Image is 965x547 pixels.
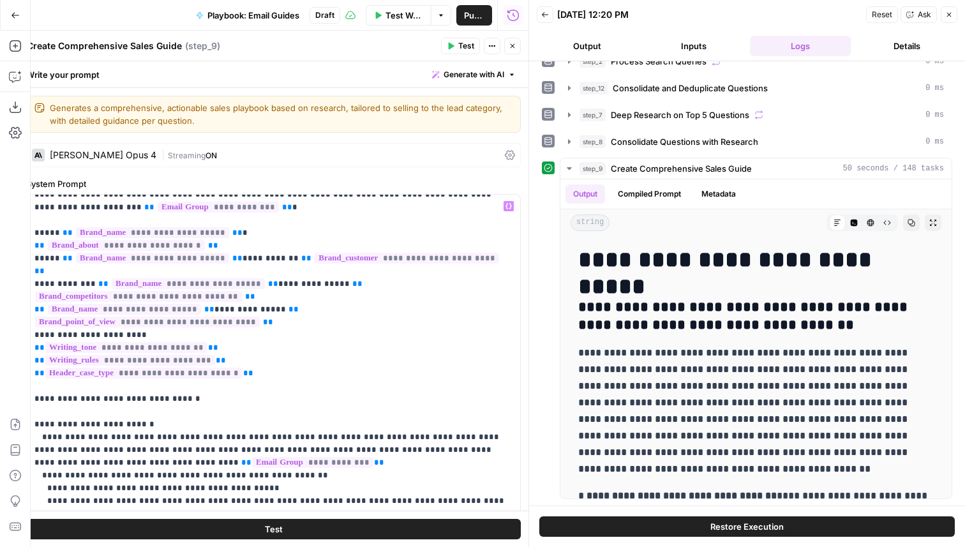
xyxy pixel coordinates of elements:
button: Inputs [643,36,745,56]
div: Write your prompt [19,61,528,87]
span: Test Workflow [385,9,423,22]
button: Logs [750,36,851,56]
button: Test [441,38,480,54]
span: 0 ms [925,82,944,94]
span: Generate with AI [444,69,504,80]
span: Process Search Queries [611,55,707,68]
button: Restore Execution [539,516,955,537]
span: step_8 [580,135,606,148]
button: Test [26,519,521,539]
span: 0 ms [925,56,944,67]
span: step_12 [580,82,608,94]
span: 50 seconds / 148 tasks [843,163,944,174]
button: 0 ms [560,51,952,71]
span: Reset [872,9,892,20]
span: Consolidate and Deduplicate Questions [613,82,768,94]
button: 0 ms [560,78,952,98]
button: Test Workflow [366,5,431,26]
span: Restore Execution [710,520,784,533]
span: Create Comprehensive Sales Guide [611,162,752,175]
button: 0 ms [560,131,952,152]
button: Compiled Prompt [610,184,689,204]
span: Ask [918,9,931,20]
span: ( step_9 ) [185,40,220,52]
span: Streaming [168,151,206,160]
span: Draft [315,10,334,21]
span: step_2 [580,55,606,68]
div: 50 seconds / 148 tasks [560,179,952,498]
button: Output [537,36,638,56]
label: System Prompt [26,177,521,190]
div: [PERSON_NAME] Opus 4 [50,151,156,160]
span: Publish [464,9,484,22]
button: Generate with AI [427,66,521,83]
textarea: Create Comprehensive Sales Guide [27,40,182,52]
button: Details [856,36,957,56]
span: step_9 [580,162,606,175]
button: Ask [901,6,937,23]
span: Test [265,523,283,536]
button: Publish [456,5,492,26]
button: Reset [866,6,898,23]
span: step_7 [580,109,606,121]
span: | [161,148,168,161]
span: 0 ms [925,109,944,121]
button: 50 seconds / 148 tasks [560,158,952,179]
span: Playbook: Email Guides [207,9,299,22]
textarea: Generates a comprehensive, actionable sales playbook based on research, tailored to selling to th... [50,101,512,127]
span: Test [458,40,474,52]
button: Output [565,184,605,204]
span: Consolidate Questions with Research [611,135,758,148]
span: Deep Research on Top 5 Questions [611,109,749,121]
span: string [571,214,610,231]
button: Metadata [694,184,744,204]
span: 0 ms [925,136,944,147]
button: 0 ms [560,105,952,125]
span: ON [206,151,217,160]
button: Playbook: Email Guides [188,5,307,26]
